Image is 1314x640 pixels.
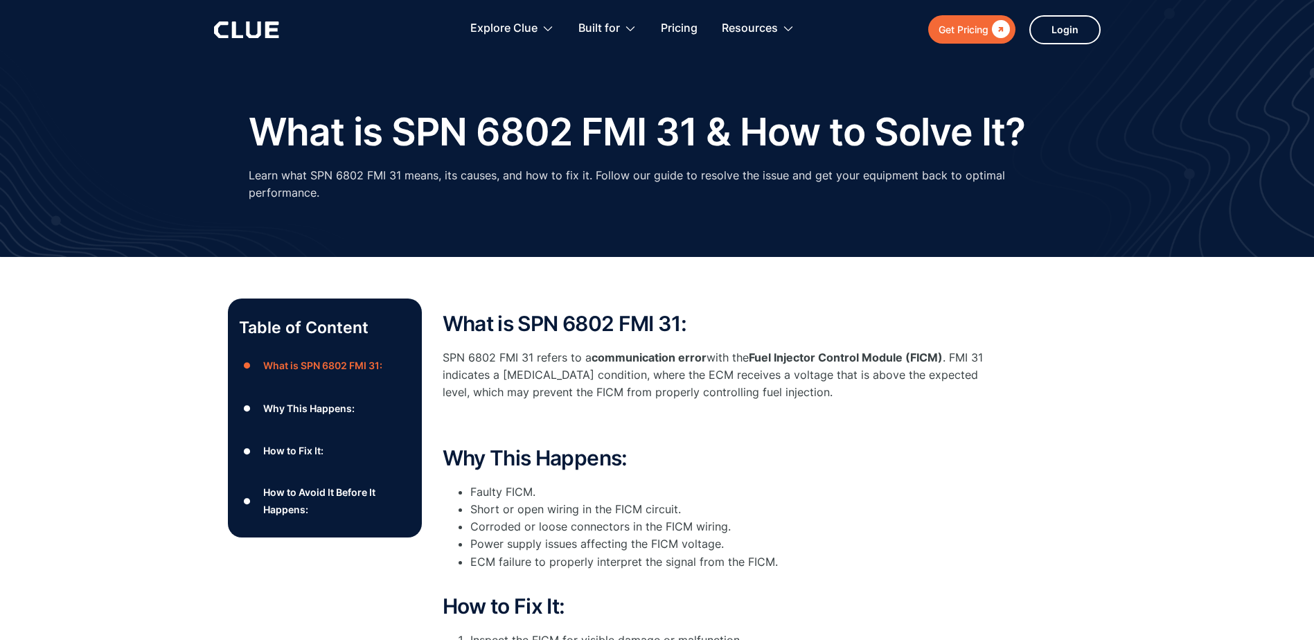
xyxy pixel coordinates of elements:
div: How to Fix It: [263,442,323,459]
h1: What is SPN 6802 FMI 31 & How to Solve It? [249,111,1026,153]
div: ● [239,441,256,461]
div: ● [239,398,256,419]
a: ●How to Avoid It Before It Happens: [239,483,411,518]
strong: communication error [592,350,707,364]
li: ECM failure to properly interpret the signal from the FICM. [470,553,997,588]
div: Explore Clue [470,7,554,51]
div:  [988,21,1010,38]
strong: Fuel Injector Control Module (FICM) [749,350,943,364]
p: Table of Content [239,317,411,339]
a: Get Pricing [928,15,1015,44]
div: ● [239,490,256,511]
div: Explore Clue [470,7,538,51]
div: Resources [722,7,794,51]
a: ●Why This Happens: [239,398,411,419]
h2: How to Fix It: [443,595,997,618]
div: How to Avoid It Before It Happens: [263,483,410,518]
li: Corroded or loose connectors in the FICM wiring. [470,518,997,535]
li: Power supply issues affecting the FICM voltage. [470,535,997,553]
div: Built for [578,7,620,51]
a: Login [1029,15,1101,44]
div: Built for [578,7,637,51]
h2: What is SPN 6802 FMI 31: [443,312,997,335]
div: ● [239,355,256,376]
div: Get Pricing [939,21,988,38]
li: Faulty FICM. [470,483,997,501]
p: Learn what SPN 6802 FMI 31 means, its causes, and how to fix it. Follow our guide to resolve the ... [249,167,1066,202]
h2: Why This Happens: [443,447,997,470]
p: ‍ [443,416,997,433]
li: Short or open wiring in the FICM circuit. [470,501,997,518]
div: Why This Happens: [263,400,355,417]
div: What is SPN 6802 FMI 31: [263,357,382,374]
a: Pricing [661,7,698,51]
a: ●What is SPN 6802 FMI 31: [239,355,411,376]
p: SPN 6802 FMI 31 refers to a with the . FMI 31 indicates a [MEDICAL_DATA] condition, where the ECM... [443,349,997,402]
a: ●How to Fix It: [239,441,411,461]
div: Resources [722,7,778,51]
